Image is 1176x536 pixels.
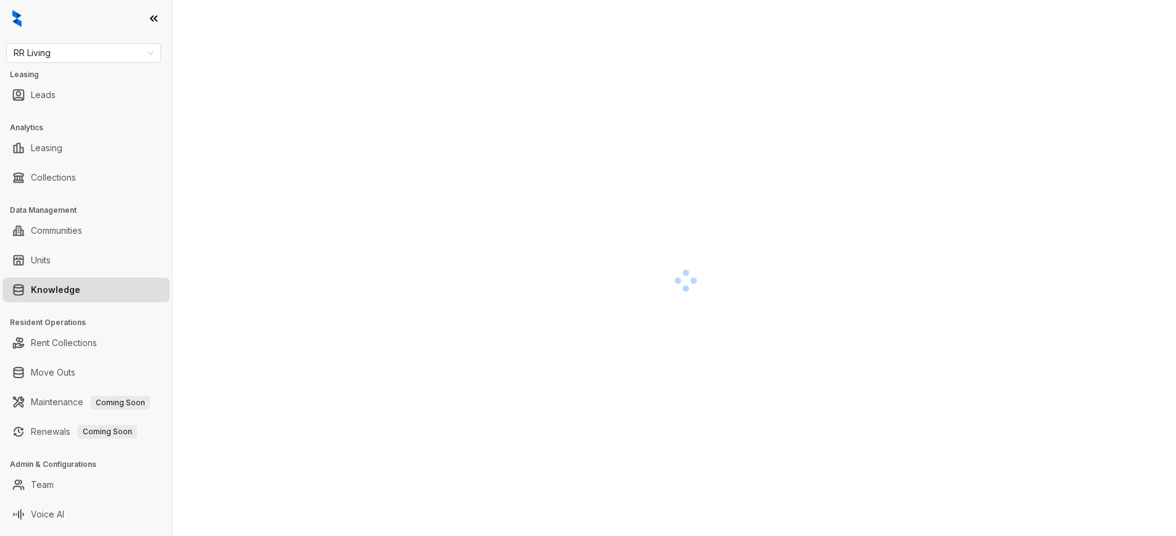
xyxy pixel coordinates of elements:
[10,69,172,80] h3: Leasing
[2,83,170,107] li: Leads
[31,472,54,497] a: Team
[2,218,170,243] li: Communities
[2,278,170,302] li: Knowledge
[31,502,64,527] a: Voice AI
[78,425,137,439] span: Coming Soon
[31,83,56,107] a: Leads
[31,165,76,190] a: Collections
[2,331,170,355] li: Rent Collections
[2,136,170,160] li: Leasing
[2,472,170,497] li: Team
[2,248,170,273] li: Units
[10,459,172,470] h3: Admin & Configurations
[31,360,75,385] a: Move Outs
[31,331,97,355] a: Rent Collections
[10,122,172,133] h3: Analytics
[31,419,137,444] a: RenewalsComing Soon
[31,278,80,302] a: Knowledge
[10,317,172,328] h3: Resident Operations
[31,136,62,160] a: Leasing
[31,248,51,273] a: Units
[14,44,154,62] span: RR Living
[12,10,22,27] img: logo
[2,419,170,444] li: Renewals
[2,360,170,385] li: Move Outs
[31,218,82,243] a: Communities
[10,205,172,216] h3: Data Management
[2,502,170,527] li: Voice AI
[2,165,170,190] li: Collections
[2,390,170,414] li: Maintenance
[91,396,150,410] span: Coming Soon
